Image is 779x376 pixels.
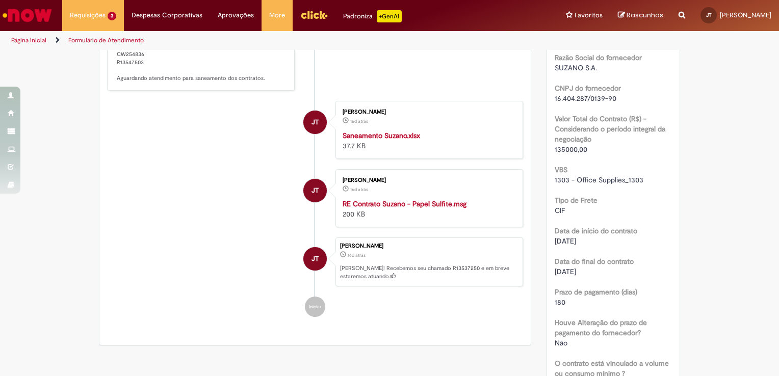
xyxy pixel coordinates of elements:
b: Houve Alteração do prazo de pagamento do fornecedor? [555,318,647,337]
span: 16d atrás [350,186,368,193]
div: Joao Henrique Pires Teixeira [303,179,327,202]
b: Prazo de pagamento (dias) [555,287,637,297]
img: ServiceNow [1,5,54,25]
ul: Trilhas de página [8,31,512,50]
b: Razão Social do fornecedor [555,53,642,62]
a: RE Contrato Suzano - Papel Sulfite.msg [343,199,466,208]
span: JT [706,12,712,18]
b: Valor Total do Contrato (R$) - Considerando o período integral da negociação [555,114,665,144]
div: [PERSON_NAME] [343,109,512,115]
div: [PERSON_NAME] [340,243,517,249]
span: [DATE] [555,236,576,246]
span: 16d atrás [348,252,366,258]
img: click_logo_yellow_360x200.png [300,7,328,22]
span: Não [555,338,567,347]
span: JT [311,110,319,135]
span: [PERSON_NAME] [720,11,771,19]
div: Joao Henrique Pires Teixeira [303,247,327,271]
span: 180 [555,298,565,307]
div: Joao Henrique Pires Teixeira [303,111,327,134]
time: 15/09/2025 17:36:40 [350,118,368,124]
b: Tipo de Frete [555,196,598,205]
span: SUZANO S.A. [555,63,597,72]
span: Aprovações [218,10,254,20]
span: Requisições [70,10,106,20]
p: [PERSON_NAME]! Recebemos seu chamado R13537250 e em breve estaremos atuando. [340,264,517,280]
span: 3 [108,12,116,20]
b: Data do final do contrato [555,257,634,266]
a: Saneamento Suzano.xlsx [343,131,420,140]
time: 15/09/2025 17:36:58 [348,252,366,258]
p: +GenAi [377,10,402,22]
li: Joao Henrique Pires Teixeira [107,237,523,286]
b: CNPJ do fornecedor [555,84,621,93]
div: Padroniza [343,10,402,22]
div: 200 KB [343,199,512,219]
a: Rascunhos [618,11,663,20]
span: Favoritos [575,10,603,20]
span: 135000,00 [555,145,587,154]
a: Página inicial [11,36,46,44]
b: VBS [555,165,567,174]
span: 16d atrás [350,118,368,124]
span: Despesas Corporativas [132,10,202,20]
span: JT [311,178,319,203]
span: More [269,10,285,20]
span: JT [311,247,319,271]
time: 15/09/2025 17:10:11 [350,186,368,193]
span: 16.404.287/0139-90 [555,94,616,103]
div: [PERSON_NAME] [343,177,512,183]
div: 37.7 KB [343,130,512,151]
span: CIF [555,206,565,215]
span: [DATE] [555,267,576,276]
b: Data de início do contrato [555,226,637,235]
a: Formulário de Atendimento [68,36,144,44]
span: Rascunhos [627,10,663,20]
span: 1303 - Office Supplies_1303 [555,175,643,184]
